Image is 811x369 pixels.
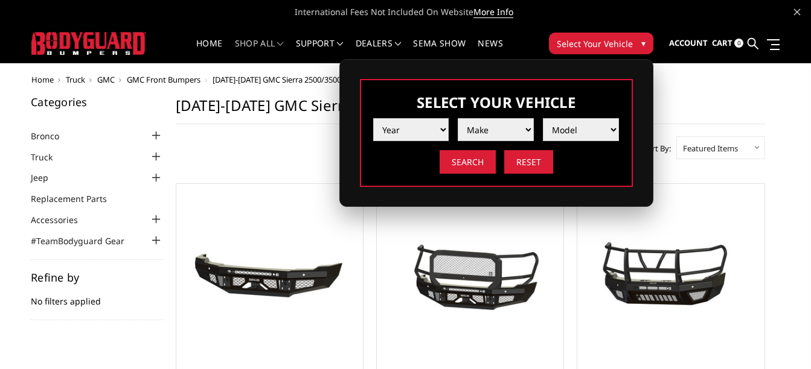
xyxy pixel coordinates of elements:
[641,37,646,49] span: ▾
[31,130,74,142] a: Bronco
[734,39,743,48] span: 0
[31,213,93,226] a: Accessories
[235,39,284,63] a: shop all
[373,92,620,112] h3: Select Your Vehicle
[669,37,708,48] span: Account
[478,39,502,63] a: News
[31,192,122,205] a: Replacement Parts
[31,32,146,54] img: BODYGUARD BUMPERS
[31,74,54,85] a: Home
[413,39,466,63] a: SEMA Show
[356,39,402,63] a: Dealers
[458,118,534,141] select: Please select the value from list.
[179,187,360,367] a: 2024-2025 GMC 2500-3500 - FT Series - Base Front Bumper 2024-2025 GMC 2500-3500 - FT Series - Bas...
[31,96,164,107] h5: Categories
[440,150,496,174] input: Search
[127,74,200,85] a: GMC Front Bumpers
[31,272,164,320] div: No filters applied
[504,150,553,174] input: Reset
[213,74,341,85] span: [DATE]-[DATE] GMC Sierra 2500/3500
[380,187,560,367] a: 2024-2025 GMC 2500-3500 - FT Series - Extreme Front Bumper 2024-2025 GMC 2500-3500 - FT Series - ...
[31,235,139,247] a: #TeamBodyguard Gear
[31,272,164,283] h5: Refine by
[669,27,708,60] a: Account
[557,37,633,50] span: Select Your Vehicle
[196,39,222,63] a: Home
[549,33,653,54] button: Select Your Vehicle
[373,118,449,141] select: Please select the value from list.
[751,311,811,369] iframe: Chat Widget
[31,171,63,184] a: Jeep
[97,74,115,85] a: GMC
[580,187,761,367] a: 2024-2025 GMC 2500-3500 - T2 Series - Extreme Front Bumper (receiver or winch) 2024-2025 GMC 2500...
[712,37,732,48] span: Cart
[712,27,743,60] a: Cart 0
[176,96,765,124] h1: [DATE]-[DATE] GMC Sierra 2500/3500
[31,151,68,163] a: Truck
[636,139,671,157] label: Sort By:
[473,6,513,18] a: More Info
[66,74,85,85] a: Truck
[296,39,344,63] a: Support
